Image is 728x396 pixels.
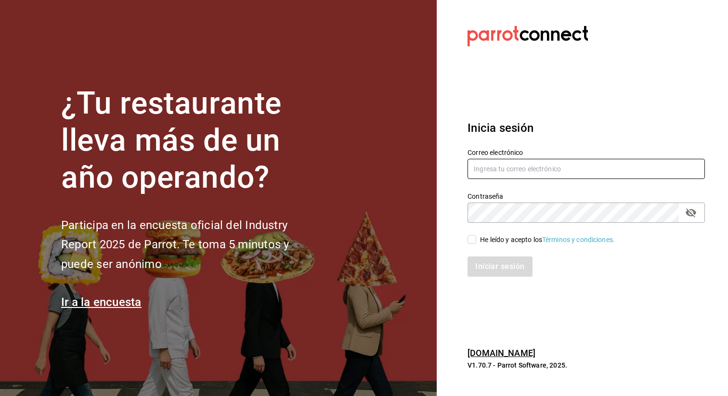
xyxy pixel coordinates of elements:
[480,235,615,245] div: He leído y acepto los
[61,85,321,196] h1: ¿Tu restaurante lleva más de un año operando?
[61,295,142,309] a: Ir a la encuesta
[61,216,321,274] h2: Participa en la encuesta oficial del Industry Report 2025 de Parrot. Te toma 5 minutos y puede se...
[468,360,705,370] p: V1.70.7 - Parrot Software, 2025.
[468,348,535,358] a: [DOMAIN_NAME]
[468,149,705,156] label: Correo electrónico
[683,204,699,221] button: passwordField
[468,193,705,200] label: Contraseña
[468,119,705,137] h3: Inicia sesión
[468,159,705,179] input: Ingresa tu correo electrónico
[542,236,615,243] a: Términos y condiciones.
